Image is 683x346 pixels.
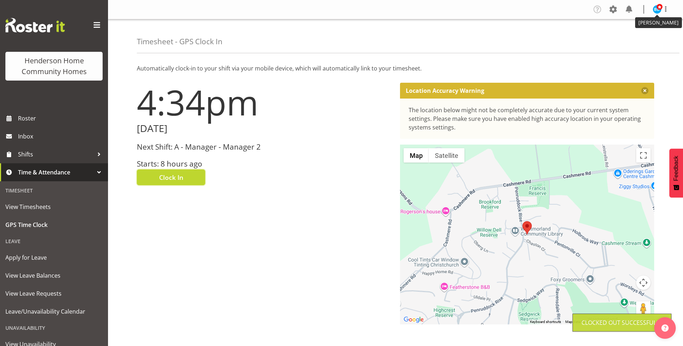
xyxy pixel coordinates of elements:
img: Google [402,315,426,324]
button: Keyboard shortcuts [530,319,561,324]
span: GPS Time Clock [5,219,103,230]
button: Drag Pegman onto the map to open Street View [636,301,651,316]
div: Timesheet [2,183,106,198]
a: View Timesheets [2,198,106,216]
span: View Leave Requests [5,288,103,299]
img: help-xxl-2.png [661,324,669,332]
div: The location below might not be completely accurate due to your current system settings. Please m... [409,106,646,132]
span: Clock In [159,173,183,182]
button: Map camera controls [636,276,651,290]
div: Clocked out Successfully [581,318,662,327]
button: Close message [641,87,648,94]
button: Show street map [404,148,429,163]
div: Henderson Home Community Homes [13,55,95,77]
button: Toggle fullscreen view [636,148,651,163]
button: Show satellite imagery [429,148,464,163]
img: Rosterit website logo [5,18,65,32]
div: Unavailability [2,320,106,335]
p: Automatically clock-in to your shift via your mobile device, which will automatically link to you... [137,64,654,73]
button: Clock In [137,169,205,185]
p: Location Accuracy Warning [406,87,484,94]
span: Shifts [18,149,94,160]
a: Leave/Unavailability Calendar [2,302,106,320]
img: barbara-dunlop8515.jpg [653,5,661,14]
button: Feedback - Show survey [669,149,683,197]
h2: [DATE] [137,123,391,134]
span: Roster [18,113,104,124]
span: Feedback [673,156,679,181]
h3: Starts: 8 hours ago [137,160,391,168]
a: Apply for Leave [2,249,106,267]
div: Leave [2,234,106,249]
span: View Timesheets [5,201,103,212]
span: Apply for Leave [5,252,103,263]
span: Map data ©2025 Google [565,320,605,324]
h1: 4:34pm [137,83,391,122]
span: Leave/Unavailability Calendar [5,306,103,317]
a: Open this area in Google Maps (opens a new window) [402,315,426,324]
h3: Next Shift: A - Manager - Manager 2 [137,143,391,151]
span: Inbox [18,131,104,142]
a: View Leave Requests [2,284,106,302]
a: View Leave Balances [2,267,106,284]
span: Time & Attendance [18,167,94,178]
a: GPS Time Clock [2,216,106,234]
h4: Timesheet - GPS Clock In [137,37,223,46]
span: View Leave Balances [5,270,103,281]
